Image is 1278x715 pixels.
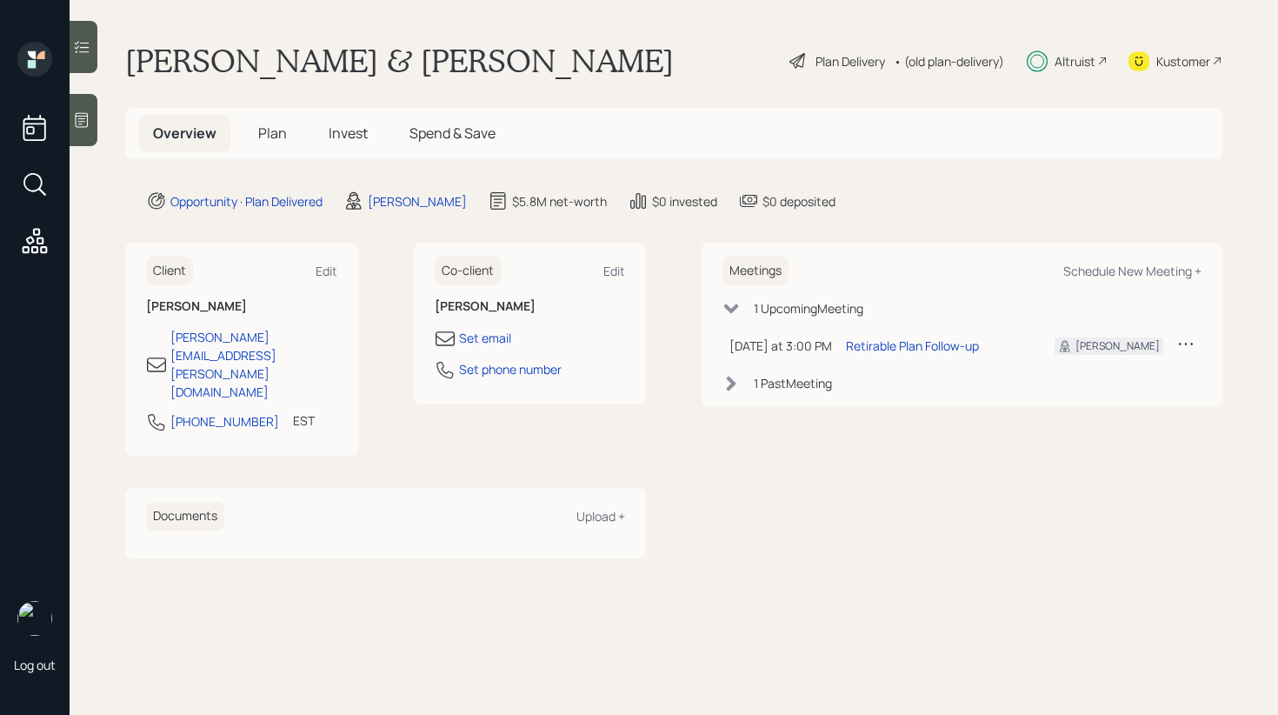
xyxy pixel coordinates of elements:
div: Opportunity · Plan Delivered [170,192,323,210]
h6: [PERSON_NAME] [146,299,337,314]
div: $0 invested [652,192,717,210]
span: Overview [153,124,216,143]
span: Invest [329,124,368,143]
div: [PHONE_NUMBER] [170,412,279,431]
div: $0 deposited [762,192,835,210]
h1: [PERSON_NAME] & [PERSON_NAME] [125,42,674,80]
h6: Client [146,257,193,285]
h6: Co-client [435,257,501,285]
div: 1 Past Meeting [754,374,832,392]
div: Upload + [576,508,625,525]
span: Plan [258,124,287,143]
div: Retirable Plan Follow-up [846,337,979,355]
span: Spend & Save [409,124,496,143]
h6: Documents [146,502,224,531]
div: [DATE] at 3:00 PM [729,337,832,355]
div: Altruist [1055,52,1095,70]
div: Log out [14,657,56,673]
div: EST [293,411,315,430]
div: [PERSON_NAME] [1075,338,1160,354]
div: 1 Upcoming Meeting [754,299,863,317]
div: [PERSON_NAME] [368,192,467,210]
div: [PERSON_NAME][EMAIL_ADDRESS][PERSON_NAME][DOMAIN_NAME] [170,328,337,401]
div: Schedule New Meeting + [1063,263,1201,279]
div: Edit [316,263,337,279]
div: • (old plan-delivery) [894,52,1004,70]
div: Edit [603,263,625,279]
div: Plan Delivery [815,52,885,70]
img: retirable_logo.png [17,601,52,636]
div: Set email [459,329,511,347]
div: $5.8M net-worth [512,192,607,210]
h6: Meetings [722,257,789,285]
h6: [PERSON_NAME] [435,299,626,314]
div: Set phone number [459,360,562,378]
div: Kustomer [1156,52,1210,70]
